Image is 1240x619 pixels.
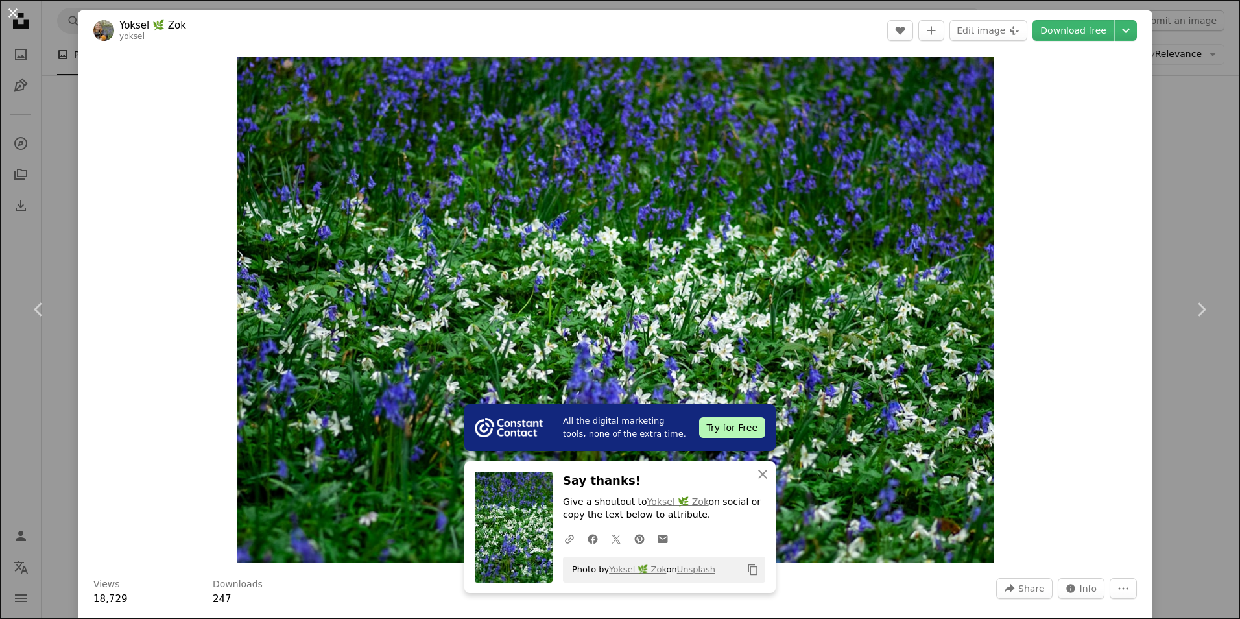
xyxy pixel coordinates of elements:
a: Next [1162,247,1240,372]
span: All the digital marketing tools, none of the extra time. [563,415,689,441]
a: yoksel [119,32,145,41]
a: Unsplash [677,564,715,574]
a: All the digital marketing tools, none of the extra time.Try for Free [464,404,776,451]
button: Copy to clipboard [742,559,764,581]
button: Stats about this image [1058,578,1105,599]
h3: Downloads [213,578,263,591]
a: Download free [1032,20,1114,41]
img: file-1754318165549-24bf788d5b37 [475,418,543,437]
p: Give a shoutout to on social or copy the text below to attribute. [563,496,765,522]
a: Yoksel 🌿 Zok [647,496,709,507]
img: a bunch of flowers that are in the grass [237,57,994,563]
button: More Actions [1110,578,1137,599]
span: Photo by on [566,559,715,580]
button: Edit image [949,20,1027,41]
span: Share [1018,579,1044,598]
button: Choose download size [1115,20,1137,41]
img: Go to Yoksel 🌿 Zok's profile [93,20,114,41]
h3: Say thanks! [563,472,765,491]
div: Try for Free [699,417,765,438]
span: 247 [213,593,232,605]
button: Add to Collection [918,20,944,41]
a: Share on Facebook [581,526,604,552]
button: Zoom in on this image [237,57,994,563]
a: Yoksel 🌿 Zok [609,564,666,574]
a: Share on Twitter [604,526,628,552]
a: Yoksel 🌿 Zok [119,19,186,32]
button: Share this image [996,578,1052,599]
span: Info [1080,579,1097,598]
a: Share on Pinterest [628,526,651,552]
h3: Views [93,578,120,591]
a: Share over email [651,526,674,552]
button: Like [887,20,913,41]
span: 18,729 [93,593,128,605]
